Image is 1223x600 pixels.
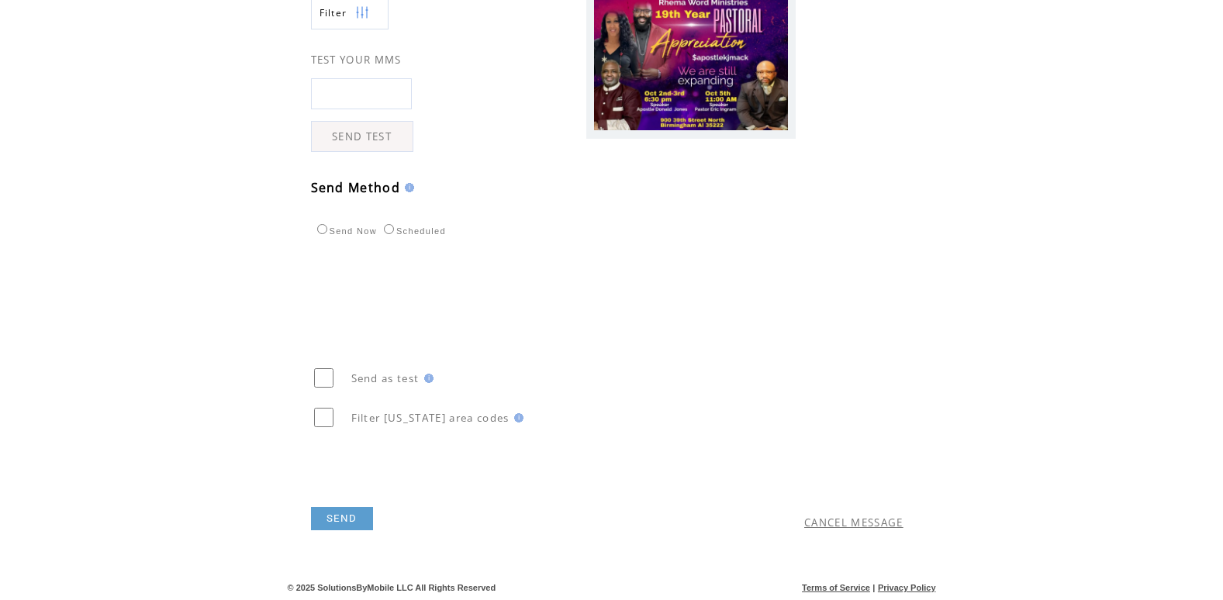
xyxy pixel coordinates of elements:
span: Send as test [351,371,420,385]
span: Show filters [320,6,347,19]
a: CANCEL MESSAGE [804,516,903,529]
input: Send Now [317,224,327,234]
label: Send Now [313,226,377,236]
a: Privacy Policy [878,583,936,592]
span: © 2025 SolutionsByMobile LLC All Rights Reserved [288,583,496,592]
a: SEND [311,507,373,530]
label: Scheduled [380,226,446,236]
span: Send Method [311,179,401,196]
span: TEST YOUR MMS [311,53,402,67]
img: help.gif [420,374,434,383]
span: | [872,583,875,592]
img: help.gif [400,183,414,192]
span: Filter [US_STATE] area codes [351,411,510,425]
a: SEND TEST [311,121,413,152]
a: Terms of Service [802,583,870,592]
img: help.gif [510,413,523,422]
input: Scheduled [384,224,394,234]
